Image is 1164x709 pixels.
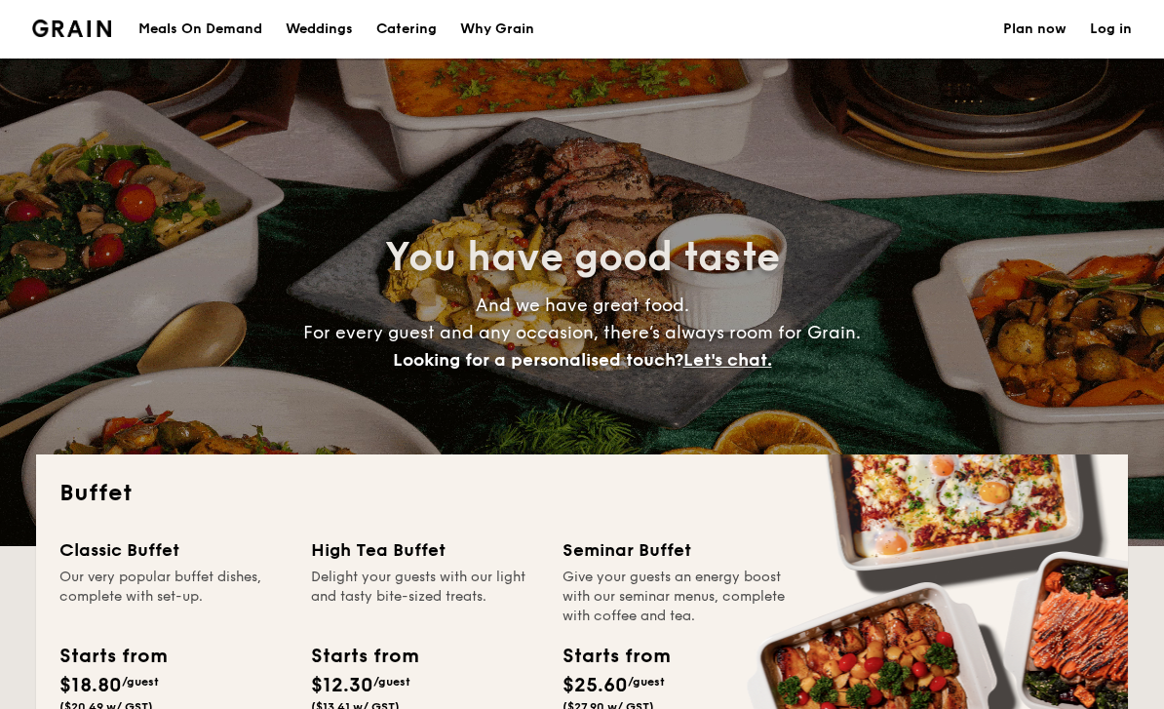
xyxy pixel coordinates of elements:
span: /guest [628,675,665,689]
span: And we have great food. For every guest and any occasion, there’s always room for Grain. [303,295,861,371]
div: Seminar Buffet [563,536,791,564]
span: Looking for a personalised touch? [393,349,683,371]
img: Grain [32,20,111,37]
div: Starts from [59,642,166,671]
span: $18.80 [59,674,122,697]
div: Starts from [563,642,669,671]
span: /guest [122,675,159,689]
div: Give your guests an energy boost with our seminar menus, complete with coffee and tea. [563,568,791,626]
span: You have good taste [385,234,780,281]
div: Classic Buffet [59,536,288,564]
h2: Buffet [59,478,1105,509]
a: Logotype [32,20,111,37]
div: Starts from [311,642,417,671]
span: Let's chat. [683,349,772,371]
div: Our very popular buffet dishes, complete with set-up. [59,568,288,626]
span: $12.30 [311,674,373,697]
div: Delight your guests with our light and tasty bite-sized treats. [311,568,539,626]
div: High Tea Buffet [311,536,539,564]
span: $25.60 [563,674,628,697]
span: /guest [373,675,410,689]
